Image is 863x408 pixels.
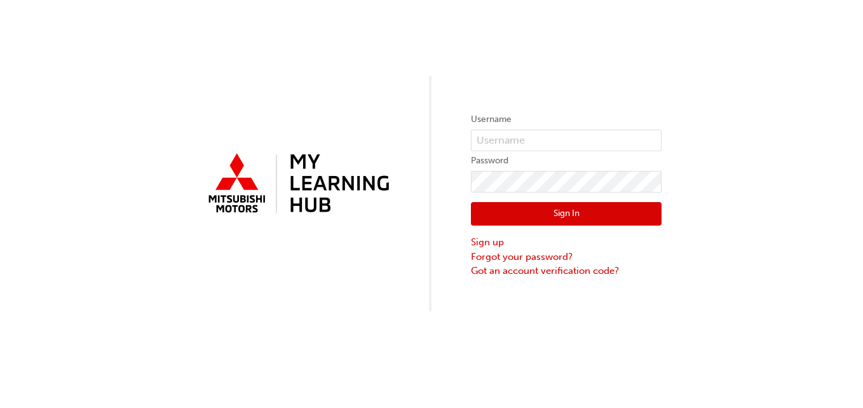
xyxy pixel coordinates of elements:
[471,130,662,151] input: Username
[471,264,662,278] a: Got an account verification code?
[471,112,662,127] label: Username
[471,235,662,250] a: Sign up
[471,153,662,168] label: Password
[471,250,662,264] a: Forgot your password?
[471,202,662,226] button: Sign In
[201,148,392,221] img: mmal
